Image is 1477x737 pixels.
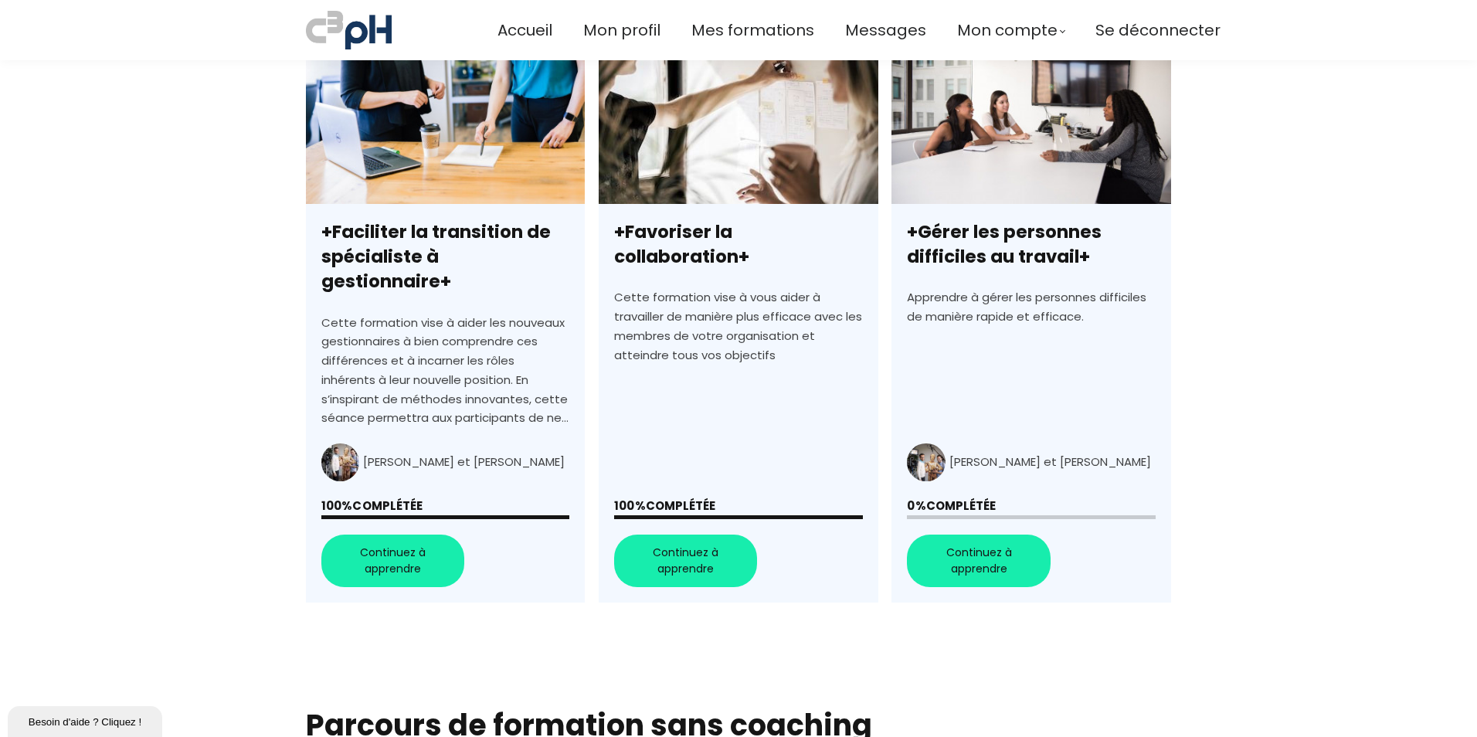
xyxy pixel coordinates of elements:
a: Mes formations [691,18,814,43]
iframe: chat widget [8,703,165,737]
a: Messages [845,18,926,43]
a: Se déconnecter [1095,18,1221,43]
a: Mon profil [583,18,660,43]
img: a70bc7685e0efc0bd0b04b3506828469.jpeg [306,8,392,53]
a: Accueil [497,18,552,43]
span: Mon compte [957,18,1058,43]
